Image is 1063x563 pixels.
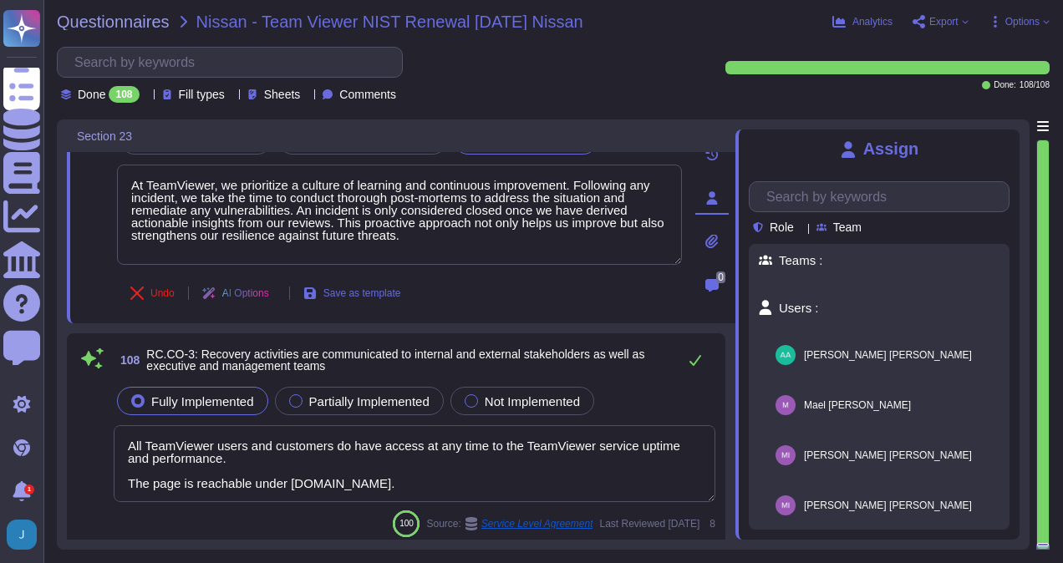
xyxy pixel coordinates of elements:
[399,519,414,528] span: 100
[66,48,402,77] input: Search by keywords
[776,445,796,465] img: user
[151,394,254,408] span: Fully Implemented
[57,13,170,30] span: Questionnaires
[77,130,132,142] span: Section 23
[179,89,225,100] span: Fill types
[146,347,644,373] span: RC.CO-3: Recovery activities are communicated to internal and external stakeholders as well as ex...
[3,516,48,553] button: user
[863,139,919,159] span: Assign
[929,17,959,27] span: Export
[759,300,999,315] span: Users :
[852,17,893,27] span: Analytics
[776,345,796,365] img: user
[7,520,37,550] img: user
[770,221,794,233] span: Role
[1020,81,1050,89] span: 108 / 108
[758,182,1009,211] input: Search by keywords
[109,86,139,103] div: 108
[481,519,593,529] span: Service Level Agreement
[24,484,34,495] div: 1
[78,89,105,100] span: Done
[264,89,301,100] span: Sheets
[339,89,396,100] span: Comments
[832,15,893,28] button: Analytics
[426,517,593,530] span: Source:
[114,354,140,366] span: 108
[150,288,175,298] span: Undo
[776,395,796,415] img: user
[196,13,583,30] span: Nissan - Team Viewer NIST Renewal [DATE] Nissan
[222,288,269,298] span: AI Options
[117,165,682,265] textarea: At TeamViewer, we prioritize a culture of learning and continuous improvement. Following any inci...
[706,519,715,529] span: 8
[776,495,796,515] img: user
[117,276,188,310] button: Undo
[804,350,972,360] span: [PERSON_NAME] [PERSON_NAME]
[599,519,699,529] span: Last Reviewed [DATE]
[804,500,972,510] span: [PERSON_NAME] [PERSON_NAME]
[716,271,725,283] span: 0
[804,450,972,460] span: [PERSON_NAME] [PERSON_NAME]
[309,394,430,408] span: Partially Implemented
[114,425,715,502] textarea: All TeamViewer users and customers do have access at any time to the TeamViewer service uptime an...
[804,400,911,410] span: Mael [PERSON_NAME]
[485,394,580,408] span: Not Implemented
[759,254,999,266] span: Teams :
[994,81,1016,89] span: Done:
[833,221,862,233] span: Team
[1005,17,1040,27] span: Options
[290,276,415,310] button: Save as template
[323,288,401,298] span: Save as template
